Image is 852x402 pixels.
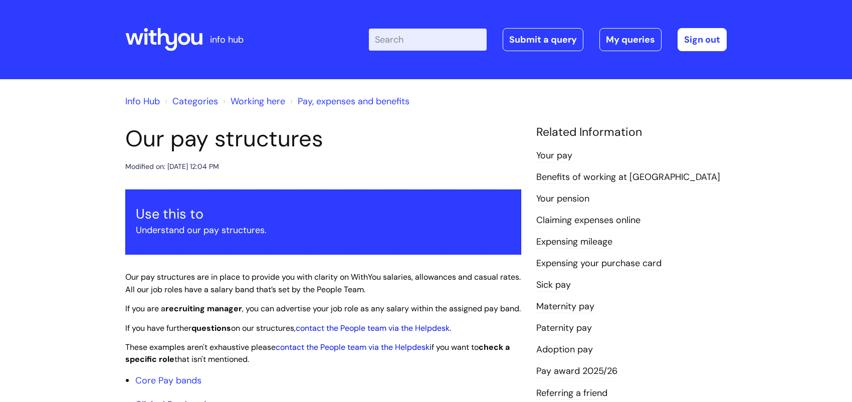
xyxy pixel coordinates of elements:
a: Expensing mileage [536,236,612,249]
span: If you are a , you can advertise your job role as any salary within the assigned pay band. [125,303,521,314]
h4: Related Information [536,125,727,139]
a: Adoption pay [536,343,593,356]
a: Info Hub [125,95,160,107]
a: Paternity pay [536,322,592,335]
a: Pay, expenses and benefits [298,95,409,107]
li: Solution home [162,93,218,109]
div: Modified on: [DATE] 12:04 PM [125,160,219,173]
a: Sick pay [536,279,571,292]
li: Pay, expenses and benefits [288,93,409,109]
input: Search [369,29,487,51]
a: Working here [231,95,285,107]
a: contact the People team via the Helpdesk [296,323,450,333]
span: If you have further on our structures, . [125,323,451,333]
a: Categories [172,95,218,107]
a: Maternity pay [536,300,594,313]
p: info hub [210,32,244,48]
a: contact the People team via the Helpdesk [276,342,430,352]
a: Pay award 2025/26 [536,365,617,378]
a: Your pension [536,192,589,206]
li: Working here [221,93,285,109]
h3: Use this to [136,206,511,222]
h1: Our pay structures [125,125,521,152]
div: | - [369,28,727,51]
a: Submit a query [503,28,583,51]
a: Benefits of working at [GEOGRAPHIC_DATA] [536,171,720,184]
a: Core Pay bands [135,374,201,386]
a: Your pay [536,149,572,162]
a: Expensing your purchase card [536,257,662,270]
a: Sign out [678,28,727,51]
span: Our pay structures are in place to provide you with clarity on WithYou salaries, allowances and c... [125,272,521,295]
a: Claiming expenses online [536,214,641,227]
strong: questions [191,323,231,333]
a: Referring a friend [536,387,607,400]
span: These examples aren't exhaustive please if you want to that isn't mentioned. [125,342,510,365]
strong: recruiting manager [165,303,242,314]
a: My queries [599,28,662,51]
p: Understand our pay structures. [136,222,511,238]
